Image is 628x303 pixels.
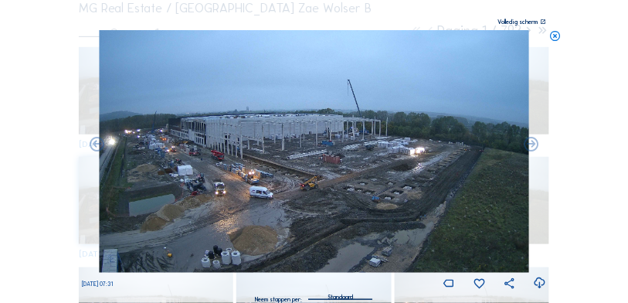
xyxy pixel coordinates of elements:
[523,136,541,155] i: Back
[88,136,106,155] i: Forward
[255,297,302,303] div: Neem stappen per:
[309,291,373,299] div: Standaard
[82,281,113,288] span: [DATE] 07:31
[497,19,538,26] div: Volledig scherm
[99,30,530,273] img: Image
